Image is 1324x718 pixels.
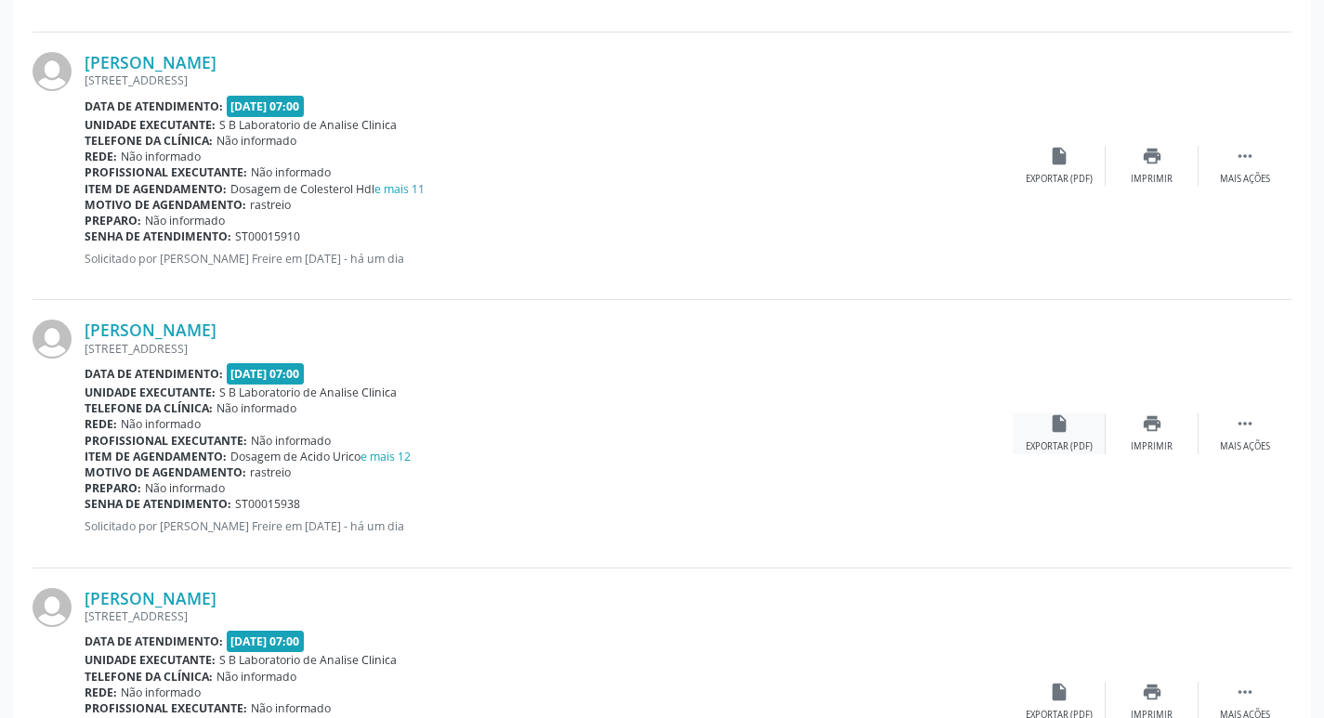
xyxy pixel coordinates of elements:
b: Rede: [85,685,117,700]
a: e mais 11 [374,181,425,197]
b: Data de atendimento: [85,366,223,382]
i:  [1235,146,1255,166]
span: Não informado [216,400,296,416]
img: img [33,588,72,627]
b: Rede: [85,416,117,432]
b: Preparo: [85,213,141,228]
b: Unidade executante: [85,652,216,668]
div: Exportar (PDF) [1026,173,1093,186]
div: [STREET_ADDRESS] [85,341,1013,357]
span: Não informado [251,164,331,180]
div: Exportar (PDF) [1026,440,1093,453]
span: Não informado [251,700,331,716]
img: img [33,320,72,359]
span: [DATE] 07:00 [227,96,305,117]
span: Não informado [216,133,296,149]
b: Telefone da clínica: [85,133,213,149]
b: Preparo: [85,480,141,496]
i: insert_drive_file [1049,682,1069,702]
b: Motivo de agendamento: [85,197,246,213]
span: Não informado [121,416,201,432]
span: Não informado [121,149,201,164]
span: Não informado [145,480,225,496]
b: Data de atendimento: [85,633,223,649]
div: [STREET_ADDRESS] [85,72,1013,88]
span: S B Laboratorio de Analise Clinica [219,652,397,668]
span: S B Laboratorio de Analise Clinica [219,117,397,133]
i: print [1142,413,1162,434]
div: Imprimir [1131,173,1173,186]
b: Item de agendamento: [85,449,227,464]
b: Motivo de agendamento: [85,464,246,480]
b: Telefone da clínica: [85,669,213,685]
span: rastreio [250,464,291,480]
span: Não informado [121,685,201,700]
div: Mais ações [1220,440,1270,453]
span: [DATE] 07:00 [227,631,305,652]
b: Profissional executante: [85,700,247,716]
div: Mais ações [1220,173,1270,186]
b: Senha de atendimento: [85,496,231,512]
a: e mais 12 [360,449,411,464]
span: [DATE] 07:00 [227,363,305,385]
span: Não informado [145,213,225,228]
b: Item de agendamento: [85,181,227,197]
span: ST00015910 [235,228,300,244]
span: Não informado [216,669,296,685]
span: S B Laboratorio de Analise Clinica [219,385,397,400]
b: Profissional executante: [85,164,247,180]
b: Senha de atendimento: [85,228,231,244]
p: Solicitado por [PERSON_NAME] Freire em [DATE] - há um dia [85,251,1013,267]
span: Dosagem de Colesterol Hdl [230,181,425,197]
i:  [1235,682,1255,702]
div: [STREET_ADDRESS] [85,608,1013,624]
b: Telefone da clínica: [85,400,213,416]
i: print [1142,146,1162,166]
a: [PERSON_NAME] [85,52,216,72]
b: Unidade executante: [85,117,216,133]
b: Unidade executante: [85,385,216,400]
span: rastreio [250,197,291,213]
b: Rede: [85,149,117,164]
a: [PERSON_NAME] [85,320,216,340]
img: img [33,52,72,91]
i: insert_drive_file [1049,146,1069,166]
p: Solicitado por [PERSON_NAME] Freire em [DATE] - há um dia [85,518,1013,534]
i: insert_drive_file [1049,413,1069,434]
div: Imprimir [1131,440,1173,453]
b: Data de atendimento: [85,98,223,114]
span: Não informado [251,433,331,449]
i: print [1142,682,1162,702]
span: ST00015938 [235,496,300,512]
a: [PERSON_NAME] [85,588,216,608]
span: Dosagem de Acido Urico [230,449,411,464]
b: Profissional executante: [85,433,247,449]
i:  [1235,413,1255,434]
